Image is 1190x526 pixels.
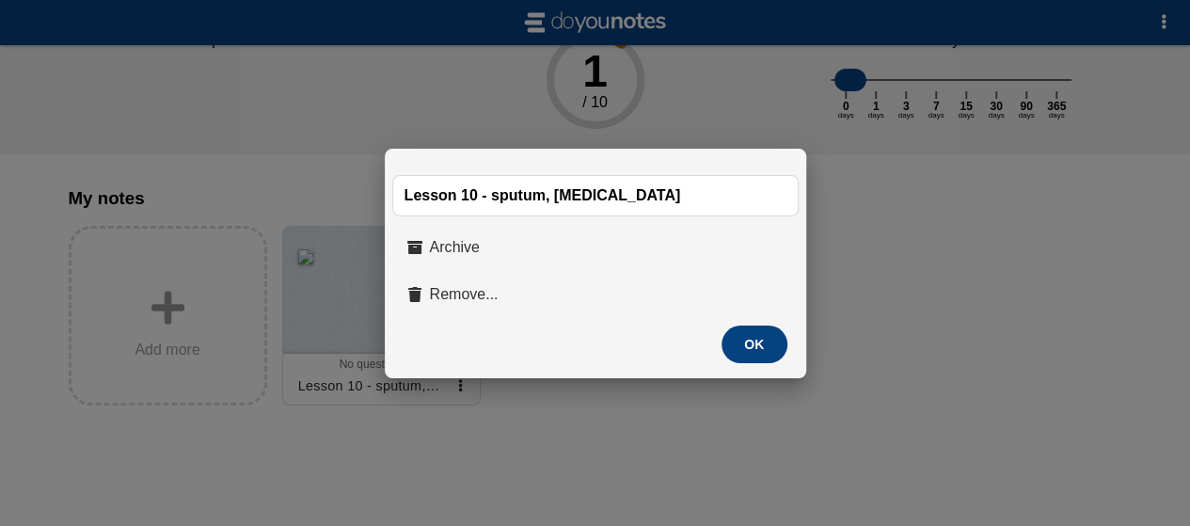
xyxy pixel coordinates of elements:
[396,228,795,267] button: Archive
[392,175,799,216] input: Type document name
[722,326,787,363] button: OK
[430,239,480,256] span: Archive
[430,286,499,303] span: Remove...
[396,275,795,314] button: Remove...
